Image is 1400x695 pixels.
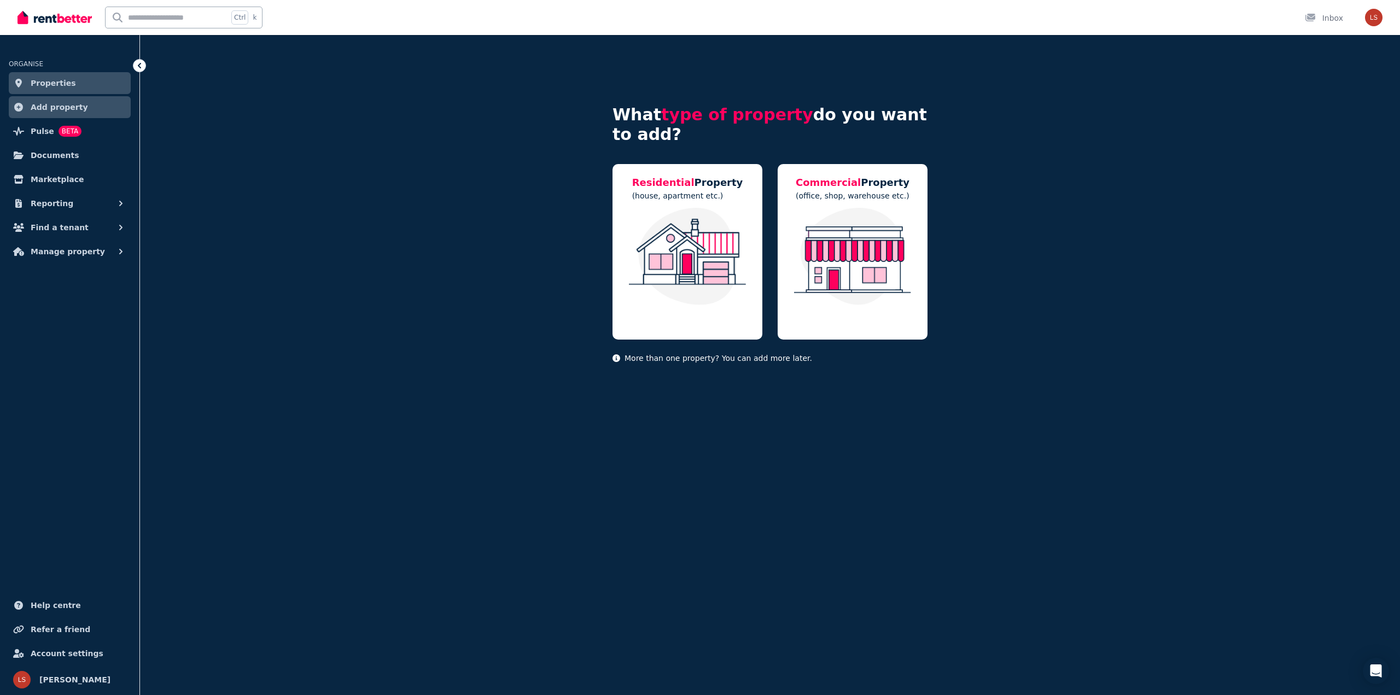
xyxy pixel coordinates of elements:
h4: What do you want to add? [612,105,927,144]
div: Open Intercom Messenger [1363,658,1389,684]
span: Add property [31,101,88,114]
a: Add property [9,96,131,118]
span: Help centre [31,599,81,612]
span: Refer a friend [31,623,90,636]
a: Documents [9,144,131,166]
span: Marketplace [31,173,84,186]
span: Properties [31,77,76,90]
a: Properties [9,72,131,94]
img: RentBetter [17,9,92,26]
button: Reporting [9,192,131,214]
a: Refer a friend [9,618,131,640]
span: Pulse [31,125,54,138]
span: Account settings [31,647,103,660]
div: Inbox [1305,13,1343,24]
a: Marketplace [9,168,131,190]
span: Manage property [31,245,105,258]
span: Residential [632,177,695,188]
a: PulseBETA [9,120,131,142]
p: (house, apartment etc.) [632,190,743,201]
img: Commercial Property [789,208,917,305]
p: (office, shop, warehouse etc.) [796,190,909,201]
a: Account settings [9,643,131,664]
img: Luke Scanlon [13,671,31,688]
a: Help centre [9,594,131,616]
img: Residential Property [623,208,751,305]
span: k [253,13,256,22]
h5: Property [632,175,743,190]
span: ORGANISE [9,60,43,68]
span: Documents [31,149,79,162]
span: type of property [661,105,813,124]
img: Luke Scanlon [1365,9,1382,26]
button: Find a tenant [9,217,131,238]
span: Find a tenant [31,221,89,234]
span: Reporting [31,197,73,210]
button: Manage property [9,241,131,262]
h5: Property [796,175,909,190]
p: More than one property? You can add more later. [612,353,927,364]
span: [PERSON_NAME] [39,673,110,686]
span: Ctrl [231,10,248,25]
span: Commercial [796,177,861,188]
span: BETA [59,126,81,137]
